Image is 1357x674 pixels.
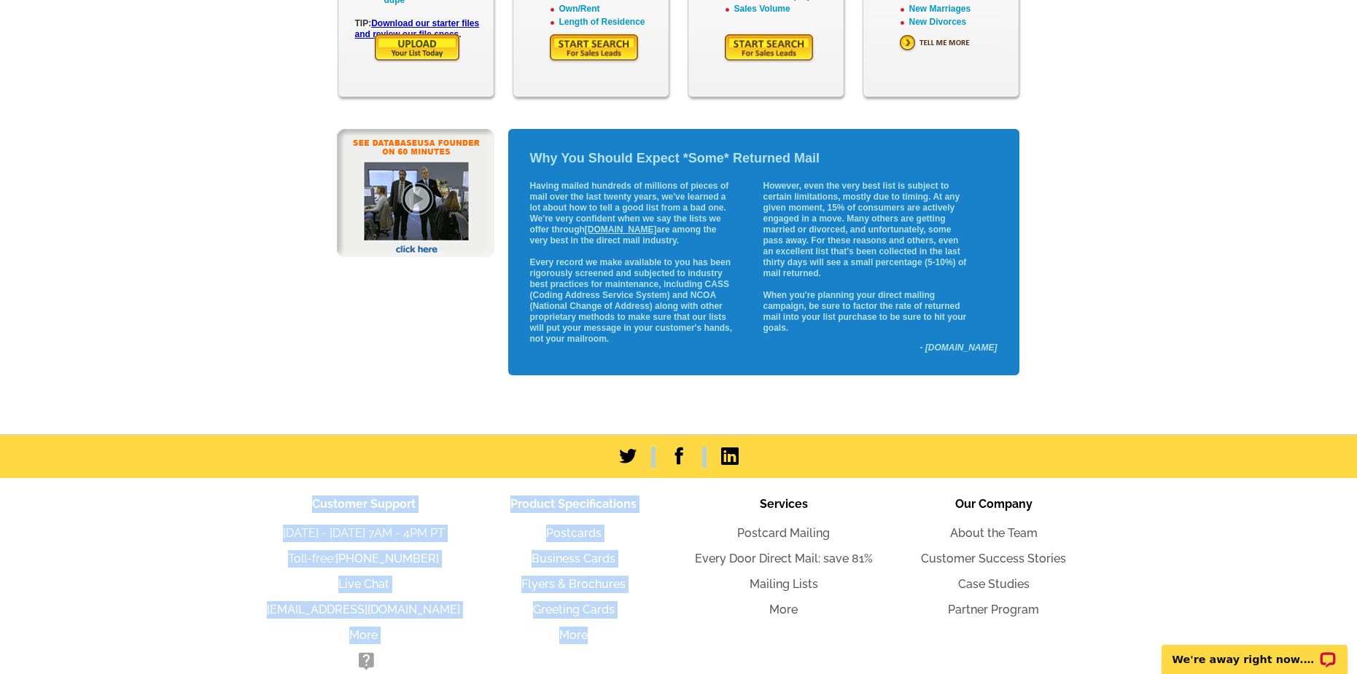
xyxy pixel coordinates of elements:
[510,497,637,511] span: Product Specifications
[521,577,626,591] a: Flyers & Brochures
[955,497,1033,511] span: Our Company
[559,2,658,15] li: Own/Rent
[335,552,439,565] a: [PHONE_NUMBER]
[909,2,1008,15] li: New Marriages
[585,224,657,235] a: [DOMAIN_NAME]
[695,552,873,565] a: Every Door Direct Mail: save 81%
[355,18,480,39] a: Download our starter files and review our file specs
[737,526,830,540] a: Postcard Mailing
[267,603,460,616] a: [EMAIL_ADDRESS][DOMAIN_NAME]
[355,18,483,40] p: TIP: .
[337,129,494,257] img: DatabaseUSA.com Founder Vin Gupta on 60 Minutes
[948,603,1039,616] a: Partner Program
[259,550,469,568] li: Toll-free:
[530,151,998,167] h2: Why You Should Expect *Some* Returned Mail
[559,628,588,642] a: More
[548,33,640,63] img: START YOUR SEARCH FOR SALES LEADS
[950,526,1038,540] a: About the Team
[769,603,798,616] a: More
[559,15,658,28] li: Length of Residence
[921,552,1066,565] a: Customer Success Stories
[259,525,469,542] li: [DATE] - [DATE] 7AM - 4PM PT
[349,628,378,642] a: More
[532,552,615,565] a: Business Cards
[530,181,734,345] p: Having mailed hundreds of millions of pieces of mail over the last twenty years, we've learned a ...
[763,181,968,334] p: However, even the very best list is subject to certain limitations, mostly due to timing. At any ...
[546,526,602,540] a: Postcards
[750,577,818,591] a: Mailing Lists
[734,2,833,15] li: Sales Volume
[373,33,462,63] img: Upload your existing mailing list of customers or prospects today.
[920,342,998,353] div: - [DOMAIN_NAME]
[312,497,416,511] span: Customer Support
[1152,628,1357,674] iframe: LiveChat chat widget
[760,497,808,511] span: Services
[338,577,389,591] a: Live Chat
[958,577,1030,591] a: Case Studies
[533,603,615,616] a: Greeting Cards
[898,33,990,52] img: TELL ME MORE
[909,15,1008,28] li: New Divorces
